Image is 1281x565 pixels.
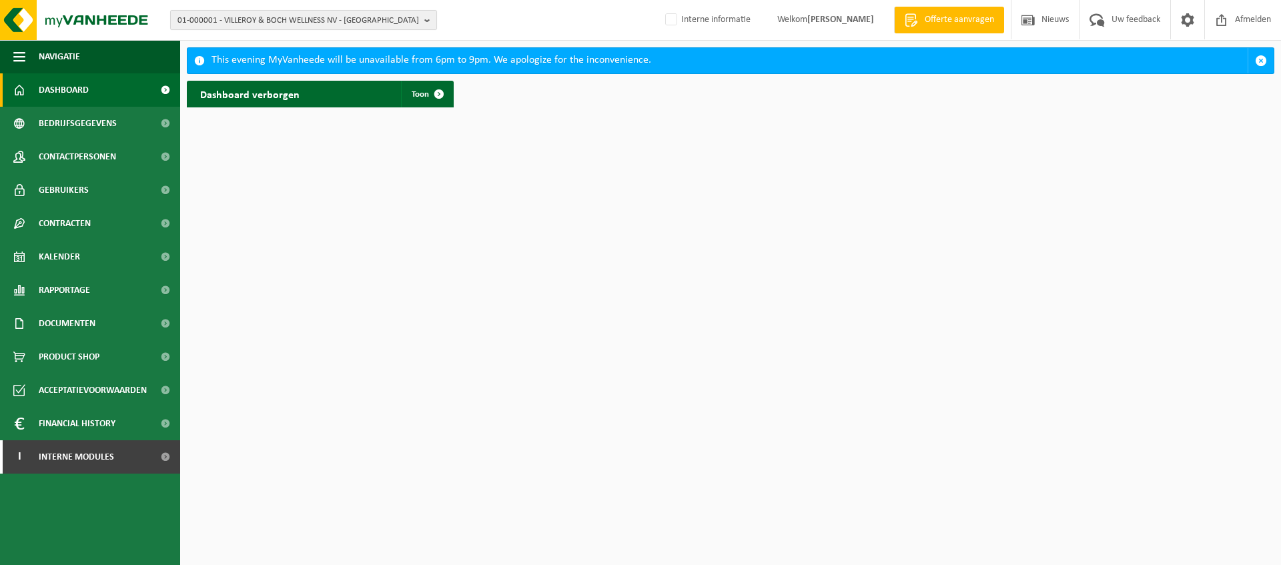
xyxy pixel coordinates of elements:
a: Offerte aanvragen [894,7,1004,33]
strong: [PERSON_NAME] [807,15,874,25]
label: Interne informatie [663,10,751,30]
span: Bedrijfsgegevens [39,107,117,140]
span: Product Shop [39,340,99,374]
span: Financial History [39,407,115,440]
span: Dashboard [39,73,89,107]
span: Contracten [39,207,91,240]
span: I [13,440,25,474]
span: Offerte aanvragen [921,13,997,27]
span: Documenten [39,307,95,340]
span: Contactpersonen [39,140,116,173]
span: 01-000001 - VILLEROY & BOCH WELLNESS NV - [GEOGRAPHIC_DATA] [177,11,419,31]
span: Gebruikers [39,173,89,207]
button: 01-000001 - VILLEROY & BOCH WELLNESS NV - [GEOGRAPHIC_DATA] [170,10,437,30]
div: This evening MyVanheede will be unavailable from 6pm to 9pm. We apologize for the inconvenience. [211,48,1248,73]
span: Interne modules [39,440,114,474]
a: Toon [401,81,452,107]
span: Acceptatievoorwaarden [39,374,147,407]
span: Rapportage [39,273,90,307]
span: Navigatie [39,40,80,73]
span: Toon [412,90,429,99]
h2: Dashboard verborgen [187,81,313,107]
span: Kalender [39,240,80,273]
